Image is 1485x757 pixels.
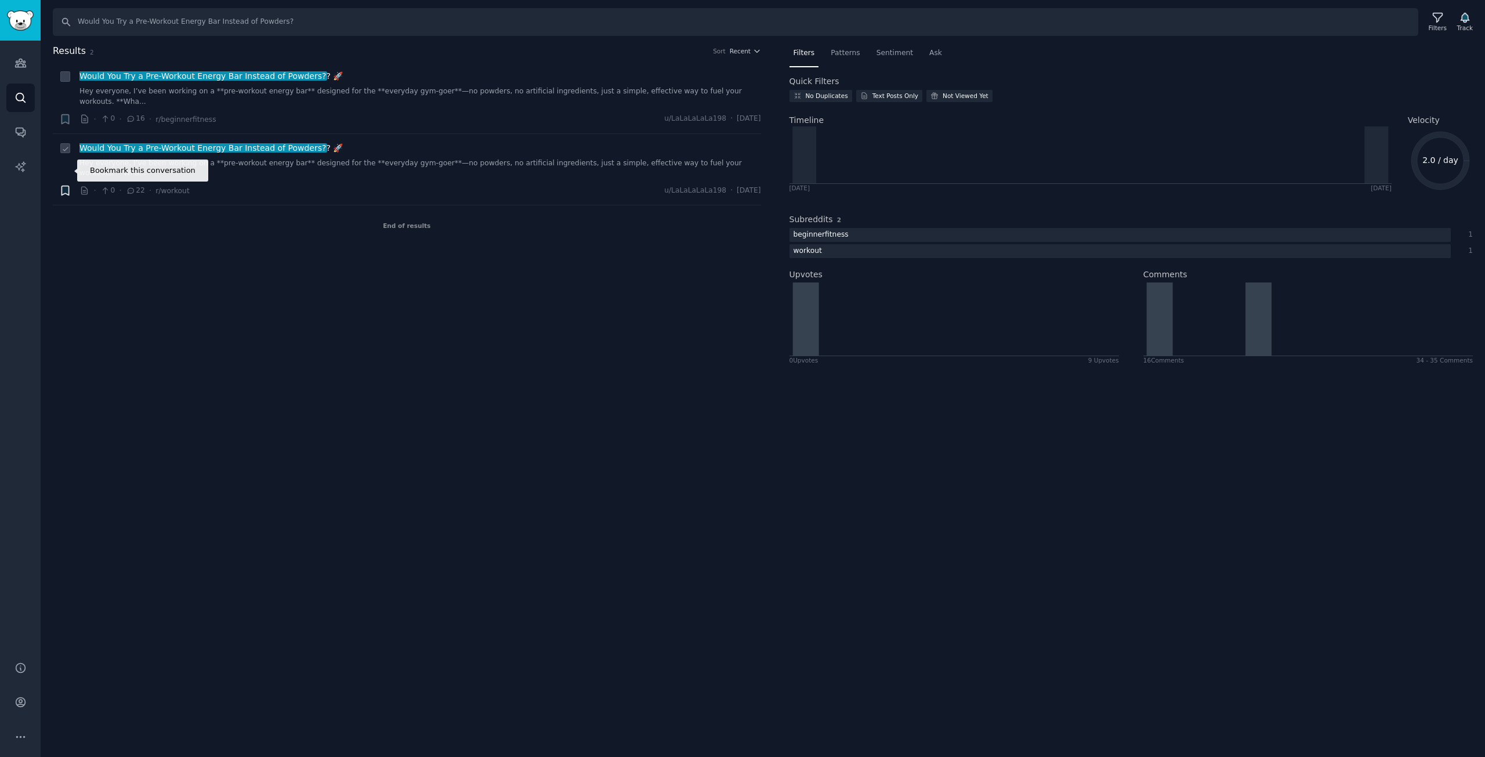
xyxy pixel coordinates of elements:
div: workout [789,244,826,259]
a: Would You Try a Pre-Workout Energy Bar Instead of Powders?? 🚀 [79,70,343,82]
span: ? 🚀 [79,70,343,82]
div: [DATE] [1371,184,1392,192]
span: · [149,113,151,125]
div: Track [1457,24,1473,32]
span: u/LaLaLaLaLa198 [664,186,726,196]
span: 2 [90,49,94,56]
span: ? 🚀 [79,142,343,154]
div: End of results [53,205,761,246]
h2: Quick Filters [789,75,839,88]
span: · [730,114,733,124]
span: · [730,186,733,196]
h2: Subreddits [789,213,833,226]
span: Velocity [1408,114,1440,126]
span: · [119,113,121,125]
div: Not Viewed Yet [943,92,988,100]
span: · [119,184,121,197]
div: 34 - 35 Comments [1417,356,1473,364]
a: Hey everyone, I’ve been working on a **pre-workout energy bar** designed for the **everyday gym-g... [79,158,761,179]
div: [DATE] [789,184,810,192]
span: 0 [100,186,115,196]
span: Recent [730,47,751,55]
span: Sentiment [876,48,913,59]
div: Filters [1429,24,1447,32]
div: 1 [1463,246,1473,256]
a: Would You Try a Pre-Workout Energy Bar Instead of Powders?? 🚀 [79,142,343,154]
img: GummySearch logo [7,10,34,31]
span: 2 [837,216,841,223]
span: [DATE] [737,114,760,124]
a: Hey everyone, I’ve been working on a **pre-workout energy bar** designed for the **everyday gym-g... [79,86,761,107]
span: r/workout [155,187,189,195]
span: Results [53,44,86,59]
span: · [94,113,96,125]
div: Sort [713,47,726,55]
span: 22 [126,186,145,196]
div: Text Posts Only [872,92,918,100]
button: Track [1453,10,1477,34]
span: Ask [929,48,942,59]
span: r/beginnerfitness [155,115,216,124]
h2: Upvotes [789,269,823,281]
button: Recent [730,47,761,55]
span: Patterns [831,48,860,59]
span: Would You Try a Pre-Workout Energy Bar Instead of Powders? [78,143,327,153]
span: 0 [100,114,115,124]
span: Filters [794,48,815,59]
input: Search Keyword [53,8,1418,36]
div: beginnerfitness [789,228,853,242]
div: 0 Upvote s [789,356,818,364]
span: Would You Try a Pre-Workout Energy Bar Instead of Powders? [78,71,327,81]
text: 2.0 / day [1422,155,1458,165]
span: u/LaLaLaLaLa198 [664,114,726,124]
span: · [94,184,96,197]
div: 16 Comment s [1143,356,1184,364]
div: 9 Upvotes [1088,356,1119,364]
div: 1 [1463,230,1473,240]
div: No Duplicates [806,92,848,100]
span: 16 [126,114,145,124]
span: [DATE] [737,186,760,196]
span: Timeline [789,114,824,126]
h2: Comments [1143,269,1187,281]
span: · [149,184,151,197]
